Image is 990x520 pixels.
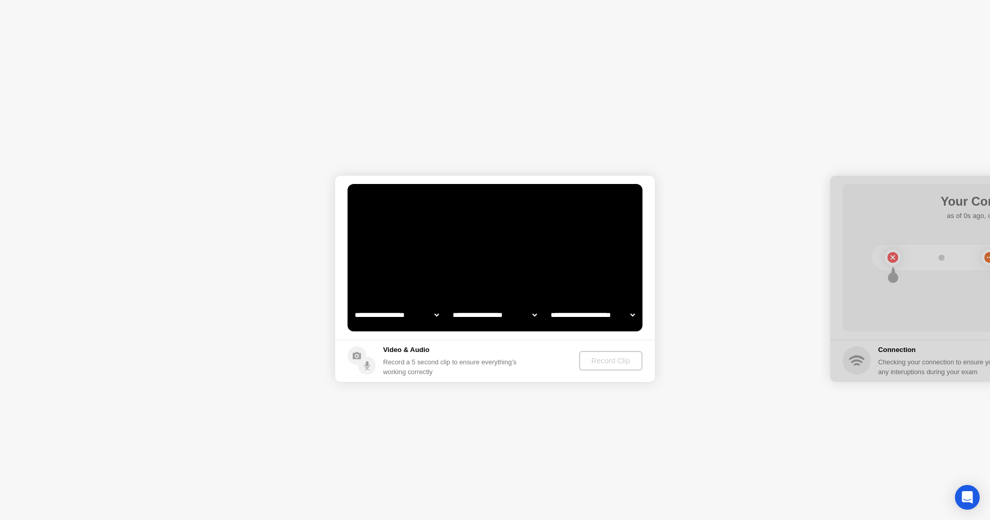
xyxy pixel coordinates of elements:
div: Record a 5 second clip to ensure everything’s working correctly [383,357,521,377]
button: Record Clip [579,351,642,371]
select: Available speakers [451,305,539,325]
div: Record Clip [583,357,638,365]
select: Available microphones [549,305,637,325]
div: Open Intercom Messenger [955,485,980,510]
h5: Video & Audio [383,345,521,355]
select: Available cameras [353,305,441,325]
